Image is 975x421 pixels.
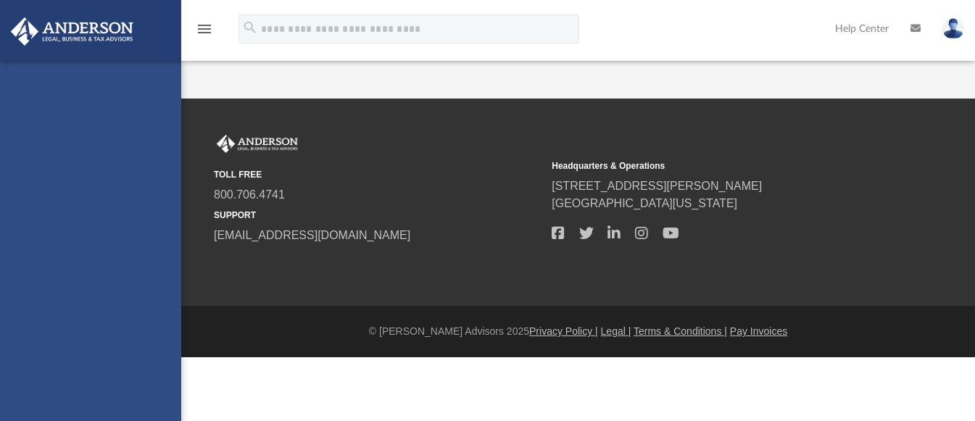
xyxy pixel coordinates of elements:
small: Headquarters & Operations [552,159,879,172]
a: Privacy Policy | [529,325,598,337]
a: Pay Invoices [730,325,787,337]
a: [EMAIL_ADDRESS][DOMAIN_NAME] [214,229,410,241]
div: © [PERSON_NAME] Advisors 2025 [181,324,975,339]
i: search [242,20,258,36]
img: Anderson Advisors Platinum Portal [7,17,138,46]
img: Anderson Advisors Platinum Portal [214,135,301,154]
a: [GEOGRAPHIC_DATA][US_STATE] [552,197,737,209]
a: 800.706.4741 [214,188,285,201]
small: TOLL FREE [214,168,542,181]
i: menu [196,20,213,38]
a: Terms & Conditions | [634,325,727,337]
img: User Pic [942,18,964,39]
a: [STREET_ADDRESS][PERSON_NAME] [552,180,762,192]
a: menu [196,28,213,38]
small: SUPPORT [214,209,542,222]
a: Legal | [601,325,631,337]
